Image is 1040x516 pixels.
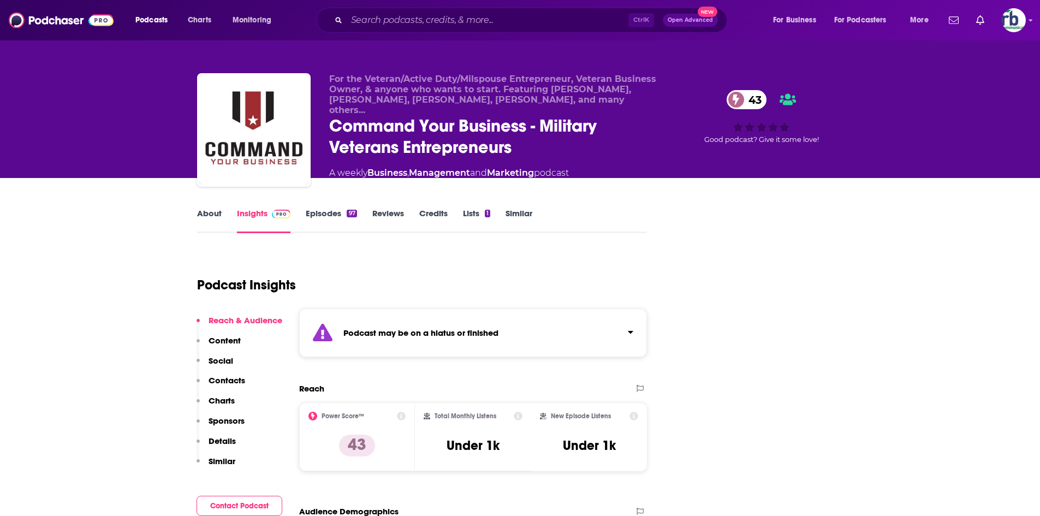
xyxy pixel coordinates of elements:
p: Similar [209,456,235,466]
span: and [470,168,487,178]
p: Contacts [209,375,245,385]
h2: New Episode Listens [551,412,611,420]
span: , [407,168,409,178]
a: Reviews [372,208,404,233]
span: Logged in as johannarb [1002,8,1026,32]
a: Management [409,168,470,178]
p: 43 [339,435,375,456]
span: 43 [738,90,767,109]
span: More [910,13,929,28]
button: open menu [128,11,182,29]
div: 1 [485,210,490,217]
img: Podchaser Pro [272,210,291,218]
a: Show notifications dropdown [944,11,963,29]
div: Search podcasts, credits, & more... [327,8,738,33]
a: Credits [419,208,448,233]
h3: Under 1k [447,437,500,454]
input: Search podcasts, credits, & more... [347,11,628,29]
button: open menu [765,11,830,29]
button: Contact Podcast [197,496,282,516]
a: Lists1 [463,208,490,233]
button: Content [197,335,241,355]
h3: Under 1k [563,437,616,454]
h2: Total Monthly Listens [435,412,496,420]
button: open menu [827,11,902,29]
button: Reach & Audience [197,315,282,335]
h2: Power Score™ [322,412,364,420]
button: Contacts [197,375,245,395]
p: Social [209,355,233,366]
strong: Podcast may be on a hiatus or finished [343,328,498,338]
button: open menu [902,11,942,29]
a: Episodes97 [306,208,356,233]
a: InsightsPodchaser Pro [237,208,291,233]
button: open menu [225,11,286,29]
button: Charts [197,395,235,416]
a: Similar [506,208,532,233]
button: Similar [197,456,235,476]
span: For the Veteran/Active Duty/Milspouse Entrepreneur, Veteran Business Owner, & anyone who wants to... [329,74,656,115]
section: Click to expand status details [299,309,647,357]
a: Show notifications dropdown [972,11,989,29]
img: Command Your Business - Military Veterans Entrepreneurs [199,75,308,185]
p: Sponsors [209,416,245,426]
button: Sponsors [197,416,245,436]
span: Monitoring [233,13,271,28]
span: Open Advanced [668,17,713,23]
img: User Profile [1002,8,1026,32]
p: Reach & Audience [209,315,282,325]
span: Ctrl K [628,13,654,27]
div: 43Good podcast? Give it some love! [680,74,843,160]
h2: Reach [299,383,324,394]
a: About [197,208,222,233]
span: For Business [773,13,816,28]
a: Charts [181,11,218,29]
span: New [698,7,717,17]
p: Content [209,335,241,346]
img: Podchaser - Follow, Share and Rate Podcasts [9,10,114,31]
button: Open AdvancedNew [663,14,718,27]
span: Good podcast? Give it some love! [704,135,819,144]
span: Podcasts [135,13,168,28]
p: Details [209,436,236,446]
a: Business [367,168,407,178]
p: Charts [209,395,235,406]
a: Marketing [487,168,534,178]
h1: Podcast Insights [197,277,296,293]
button: Show profile menu [1002,8,1026,32]
a: 43 [727,90,767,109]
span: Charts [188,13,211,28]
span: For Podcasters [834,13,887,28]
div: 97 [347,210,356,217]
button: Social [197,355,233,376]
button: Details [197,436,236,456]
div: A weekly podcast [329,167,569,180]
